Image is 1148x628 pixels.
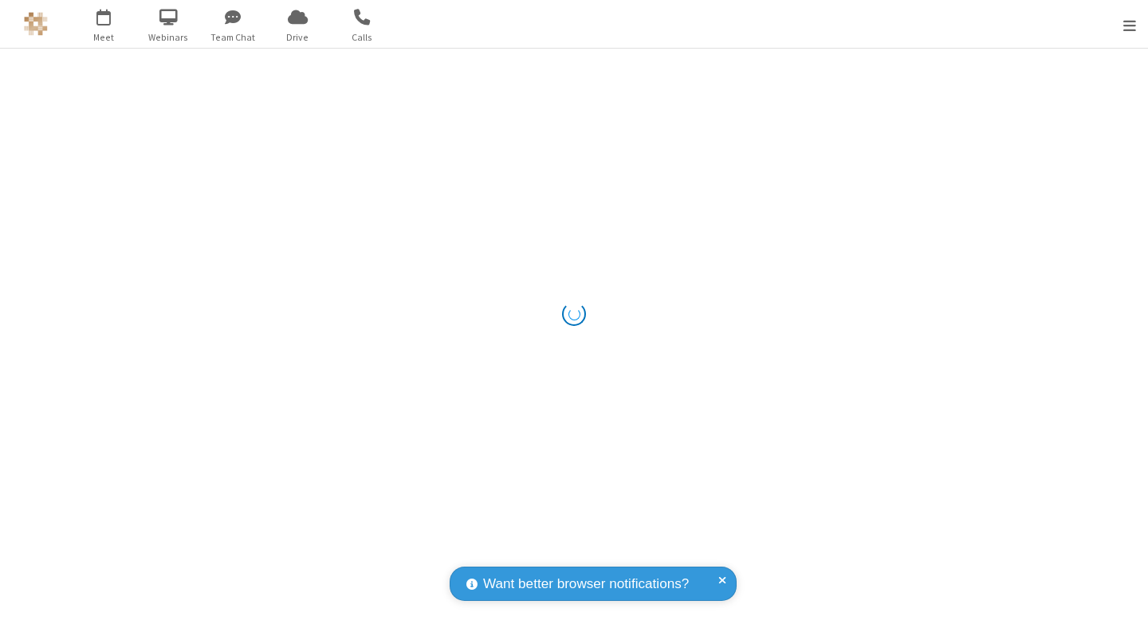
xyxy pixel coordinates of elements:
[203,30,263,45] span: Team Chat
[139,30,199,45] span: Webinars
[1108,587,1136,617] iframe: Chat
[268,30,328,45] span: Drive
[483,574,689,595] span: Want better browser notifications?
[332,30,392,45] span: Calls
[24,12,48,36] img: QA Selenium DO NOT DELETE OR CHANGE
[74,30,134,45] span: Meet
